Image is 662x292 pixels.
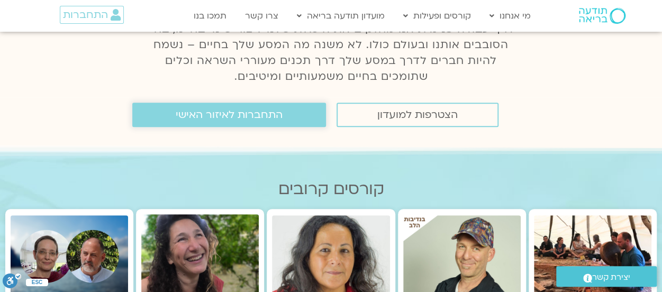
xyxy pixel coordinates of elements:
[60,6,124,24] a: התחברות
[592,270,630,285] span: יצירת קשר
[337,103,498,127] a: הצטרפות למועדון
[292,6,390,26] a: מועדון תודעה בריאה
[176,109,283,121] span: התחברות לאיזור האישי
[63,9,108,21] span: התחברות
[579,8,625,24] img: תודעה בריאה
[556,266,657,287] a: יצירת קשר
[398,6,476,26] a: קורסים ופעילות
[240,6,284,26] a: צרו קשר
[5,180,657,198] h2: קורסים קרובים
[188,6,232,26] a: תמכו בנו
[484,6,536,26] a: מי אנחנו
[377,109,458,121] span: הצטרפות למועדון
[142,21,521,85] p: דרך עבודה פנימית אנו מחזקים את היכולת שלנו ליצור שינוי בחיינו, בחיי הסובבים אותנו ובעולם כולו. לא...
[132,103,326,127] a: התחברות לאיזור האישי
